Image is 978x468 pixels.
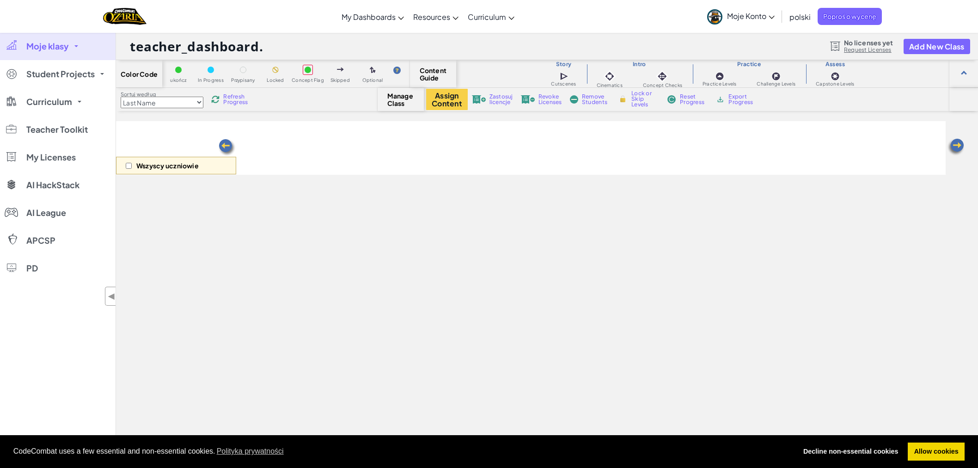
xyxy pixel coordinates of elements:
span: Moje Konto [727,11,775,21]
img: IconLicenseApply.svg [472,95,486,104]
span: Color Code [121,70,158,78]
img: IconCinematic.svg [603,70,616,83]
button: Assign Content [426,89,468,110]
span: In Progress [198,78,224,83]
a: Request Licenses [844,46,893,54]
button: Add New Class [904,39,970,54]
span: ukończ [170,78,186,83]
span: Curriculum [468,12,506,22]
span: Cinematics [597,83,623,88]
a: Poproś o wycenę [818,8,882,25]
a: Resources [409,4,463,29]
span: Export Progress [728,94,757,105]
span: Cutscenes [551,81,576,86]
span: Remove Students [582,94,610,105]
span: Practice Levels [703,81,736,86]
span: ◀ [108,289,116,303]
span: Resources [413,12,450,22]
h3: Practice [692,61,806,68]
span: Manage Class [387,92,415,107]
span: Student Projects [26,70,95,78]
span: CodeCombat uses a few essential and non-essential cookies. [13,444,790,458]
a: learn more about cookies [215,444,285,458]
img: IconCapstoneLevel.svg [831,72,840,81]
img: IconOptionalLevel.svg [370,67,376,74]
a: allow cookies [908,443,965,461]
img: IconLock.svg [618,95,628,103]
span: Revoke Licenses [538,94,562,105]
img: IconReset.svg [667,95,676,104]
img: IconReload.svg [211,95,220,104]
a: My Dashboards [337,4,409,29]
span: Curriculum [26,98,72,106]
img: IconSkippedLevel.svg [337,68,344,71]
span: polski [789,12,811,22]
span: Capstone Levels [816,81,854,86]
a: deny cookies [797,443,905,461]
h3: Intro [587,61,692,68]
a: Moje Konto [703,2,779,31]
img: IconCutscene.svg [560,71,569,81]
h3: Assess [806,61,864,68]
span: Concept Flag [292,78,324,83]
span: Locked [267,78,284,83]
span: Optional [362,78,383,83]
span: AI League [26,209,66,217]
span: Moje klasy [26,42,69,50]
img: Home [103,7,146,26]
h1: teacher_dashboard. [130,37,263,55]
span: My Licenses [26,153,76,161]
span: Lock or Skip Levels [631,91,659,107]
img: Arrow_Left.png [218,138,236,157]
span: My Dashboards [342,12,396,22]
img: IconInteractive.svg [656,70,669,83]
img: Arrow_Left.png [947,138,965,156]
span: No licenses yet [844,39,893,46]
img: IconPracticeLevel.svg [715,72,724,81]
img: IconHint.svg [393,67,401,74]
span: Teacher Toolkit [26,125,88,134]
a: Curriculum [463,4,519,29]
img: avatar [707,9,722,25]
span: Reset Progress [680,94,708,105]
img: IconArchive.svg [716,95,725,104]
span: Przypisany [231,78,255,83]
h3: Story [541,61,587,68]
span: Challenge Levels [757,81,795,86]
span: Content Guide [420,67,447,81]
p: Wszyscy uczniowie [136,162,199,169]
img: IconChallengeLevel.svg [771,72,781,81]
span: Concept Checks [643,83,682,88]
a: Ozaria by CodeCombat logo [103,7,146,26]
span: Zastosuj licencje [489,94,513,105]
label: Sortuj według [121,91,203,98]
img: IconLicenseRevoke.svg [521,95,535,104]
span: AI HackStack [26,181,79,189]
a: polski [785,4,815,29]
img: IconRemoveStudents.svg [570,95,578,104]
span: Skipped [330,78,350,83]
span: Refresh Progress [223,94,252,105]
